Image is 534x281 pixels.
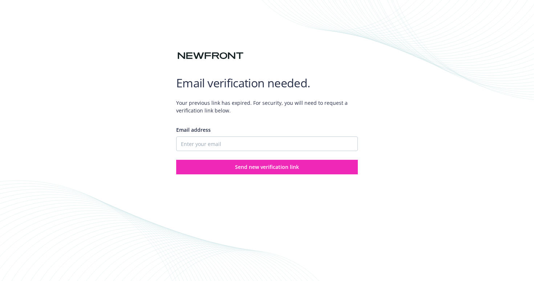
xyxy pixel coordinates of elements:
[235,163,299,170] span: Send new verification link
[176,76,358,90] h1: Email verification needed.
[176,160,358,174] button: Send new verification link
[176,126,211,133] span: Email address
[176,93,358,120] span: Your previous link has expired. For security, you will need to request a verification link below.
[176,136,358,151] input: Enter your email
[176,50,245,62] img: Newfront logo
